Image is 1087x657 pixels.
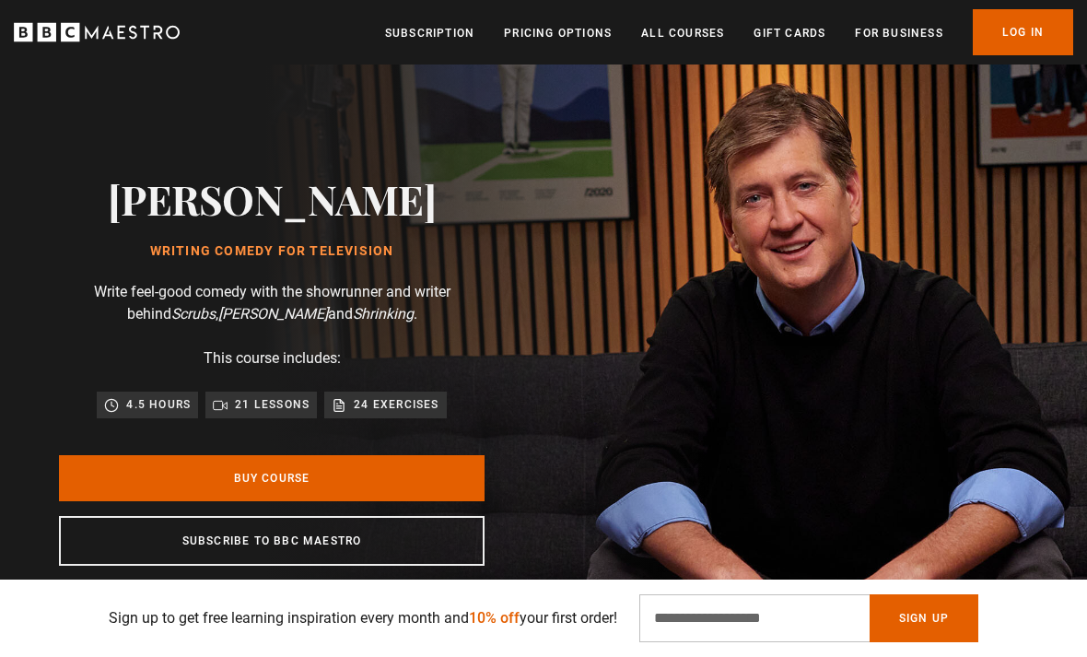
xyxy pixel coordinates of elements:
h1: Writing Comedy for Television [108,244,437,259]
p: 4.5 hours [126,395,191,414]
a: For business [855,24,942,42]
span: 10% off [469,609,520,627]
a: Log In [973,9,1073,55]
i: Shrinking [353,305,414,323]
a: All Courses [641,24,724,42]
nav: Primary [385,9,1073,55]
a: Pricing Options [504,24,612,42]
p: 24 exercises [354,395,438,414]
a: Subscribe to BBC Maestro [59,516,485,566]
p: Write feel-good comedy with the showrunner and writer behind , and . [88,281,456,325]
h2: [PERSON_NAME] [108,175,437,222]
a: Buy Course [59,455,485,501]
p: Sign up to get free learning inspiration every month and your first order! [109,607,617,629]
a: Gift Cards [754,24,825,42]
i: Scrubs [171,305,216,323]
svg: BBC Maestro [14,18,180,46]
p: 21 lessons [235,395,310,414]
a: Subscription [385,24,474,42]
i: [PERSON_NAME] [218,305,328,323]
p: This course includes: [204,347,341,370]
button: Sign Up [870,594,978,642]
